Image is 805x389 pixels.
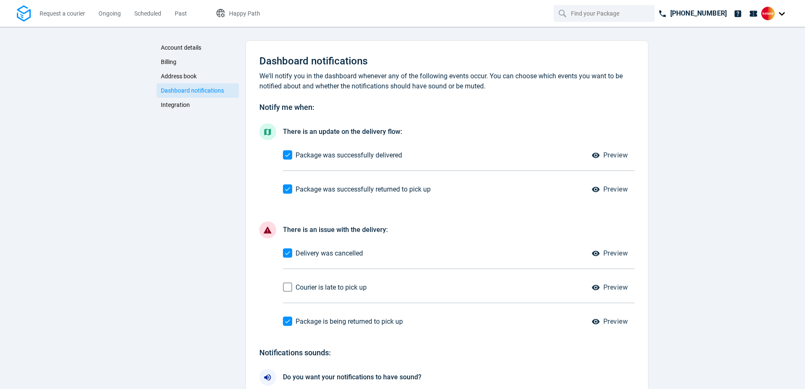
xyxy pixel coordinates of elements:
[161,73,197,80] span: Address book
[603,318,628,325] span: Preview
[259,55,368,67] span: Dashboard notifications
[99,10,121,17] span: Ongoing
[670,8,727,19] p: [PHONE_NUMBER]
[296,185,431,193] span: Package was successfully returned to pick up
[134,10,161,17] span: Scheduled
[157,40,239,55] a: Account details
[586,245,634,262] button: Preview
[157,55,239,69] a: Billing
[296,249,363,257] span: Delivery was cancelled
[586,147,634,164] button: Preview
[603,284,628,291] span: Preview
[259,72,623,90] span: We'll notify you in the dashboard whenever any of the following events occur. You can choose whic...
[161,44,201,51] span: Account details
[586,279,634,296] button: Preview
[40,10,85,17] span: Request a courier
[603,250,628,257] span: Preview
[296,151,402,159] span: Package was successfully delivered
[603,152,628,159] span: Preview
[571,5,639,21] input: Find your Package
[586,181,634,198] button: Preview
[655,5,730,22] a: [PHONE_NUMBER]
[283,128,402,136] span: There is an update on the delivery flow:
[586,313,634,330] button: Preview
[259,348,331,357] span: Notifications sounds:
[157,69,239,83] a: Address book
[17,5,31,22] img: Logo
[296,283,367,291] span: Courier is late to pick up
[259,103,315,112] span: Notify me when:
[283,226,388,234] span: There is an issue with the delivery:
[161,101,190,108] span: Integration
[603,186,628,193] span: Preview
[157,83,239,98] a: Dashboard notifications
[283,373,421,381] span: Do you want your notifications to have sound?
[229,10,260,17] span: Happy Path
[175,10,187,17] span: Past
[161,87,224,94] span: Dashboard notifications
[157,98,239,112] a: Integration
[761,7,775,20] img: Client
[296,317,403,325] span: Package is being returned to pick up
[161,59,176,65] span: Billing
